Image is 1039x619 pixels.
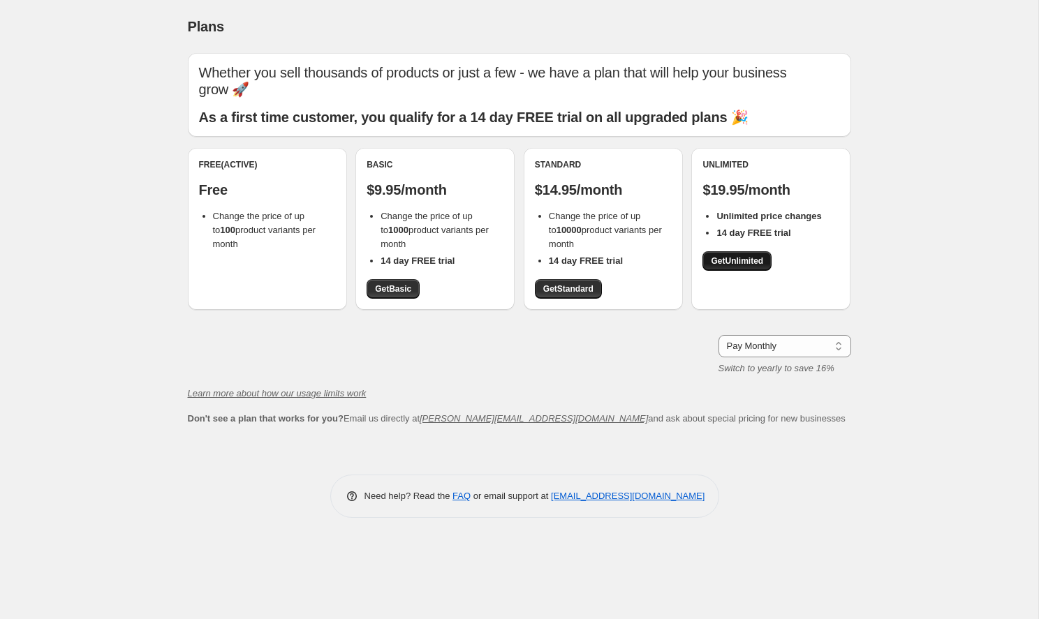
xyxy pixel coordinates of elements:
[535,159,672,170] div: Standard
[367,181,503,198] p: $9.95/month
[388,225,408,235] b: 1000
[188,413,344,424] b: Don't see a plan that works for you?
[188,413,846,424] span: Email us directly at and ask about special pricing for new businesses
[188,19,224,34] span: Plans
[716,228,790,238] b: 14 day FREE trial
[702,251,772,271] a: GetUnlimited
[719,363,834,373] i: Switch to yearly to save 16%
[702,181,839,198] p: $19.95/month
[543,283,594,294] span: Get Standard
[549,255,623,266] b: 14 day FREE trial
[702,159,839,170] div: Unlimited
[188,388,367,398] a: Learn more about how our usage limits work
[199,110,749,125] b: As a first time customer, you qualify for a 14 day FREE trial on all upgraded plans 🎉
[367,279,420,299] a: GetBasic
[716,211,821,221] b: Unlimited price changes
[364,491,453,501] span: Need help? Read the
[551,491,705,501] a: [EMAIL_ADDRESS][DOMAIN_NAME]
[199,64,840,98] p: Whether you sell thousands of products or just a few - we have a plan that will help your busines...
[199,159,336,170] div: Free (Active)
[549,211,662,249] span: Change the price of up to product variants per month
[220,225,235,235] b: 100
[420,413,648,424] a: [PERSON_NAME][EMAIL_ADDRESS][DOMAIN_NAME]
[381,255,455,266] b: 14 day FREE trial
[367,159,503,170] div: Basic
[711,255,763,267] span: Get Unlimited
[471,491,551,501] span: or email support at
[535,181,672,198] p: $14.95/month
[535,279,602,299] a: GetStandard
[381,211,489,249] span: Change the price of up to product variants per month
[213,211,316,249] span: Change the price of up to product variants per month
[557,225,582,235] b: 10000
[199,181,336,198] p: Free
[452,491,471,501] a: FAQ
[375,283,411,294] span: Get Basic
